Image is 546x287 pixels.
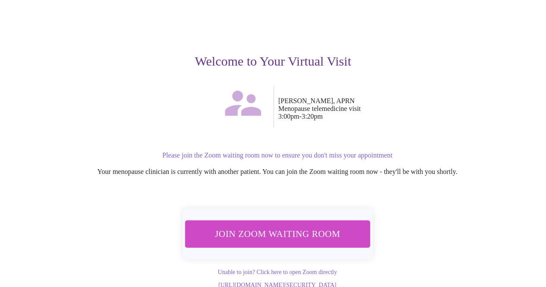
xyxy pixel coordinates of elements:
p: Please join the Zoom waiting room now to ensure you don't miss your appointment [22,151,532,159]
button: Join Zoom Waiting Room [180,220,375,248]
p: [PERSON_NAME], APRN Menopause telemedicine visit 3:00pm - 3:20pm [278,97,533,120]
a: Unable to join? Click here to open Zoom directly [218,269,337,275]
span: Join Zoom Waiting Room [192,226,363,243]
p: Your menopause clinician is currently with another patient. You can join the Zoom waiting room no... [22,168,532,176]
h3: Welcome to Your Virtual Visit [14,54,532,69]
